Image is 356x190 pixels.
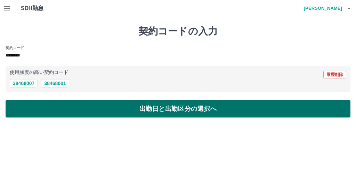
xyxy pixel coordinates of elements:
[323,71,346,78] button: 履歴削除
[10,79,38,88] button: 38468007
[41,79,69,88] button: 38468001
[6,100,350,117] button: 出勤日と出勤区分の選択へ
[10,70,68,75] p: 使用頻度の高い契約コード
[6,25,350,37] h1: 契約コードの入力
[6,45,24,51] h2: 契約コード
